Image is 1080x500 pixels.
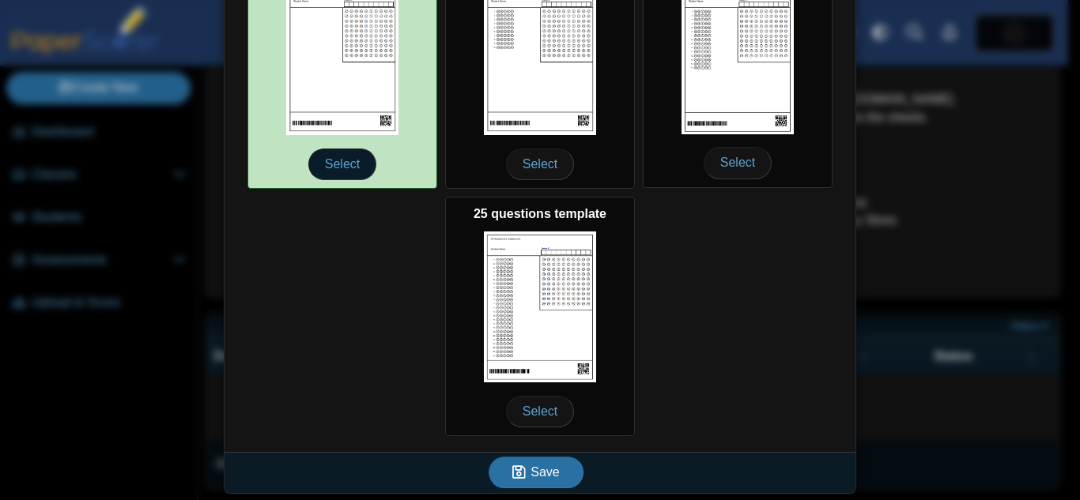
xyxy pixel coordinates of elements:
button: Save [489,457,583,488]
img: scan_sheet_25_questions.png [484,231,596,383]
b: 25 questions template [474,207,606,220]
span: Select [506,148,574,180]
span: Select [506,396,574,427]
span: Select [308,148,376,180]
span: Save [531,465,559,479]
span: Select [704,147,772,179]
